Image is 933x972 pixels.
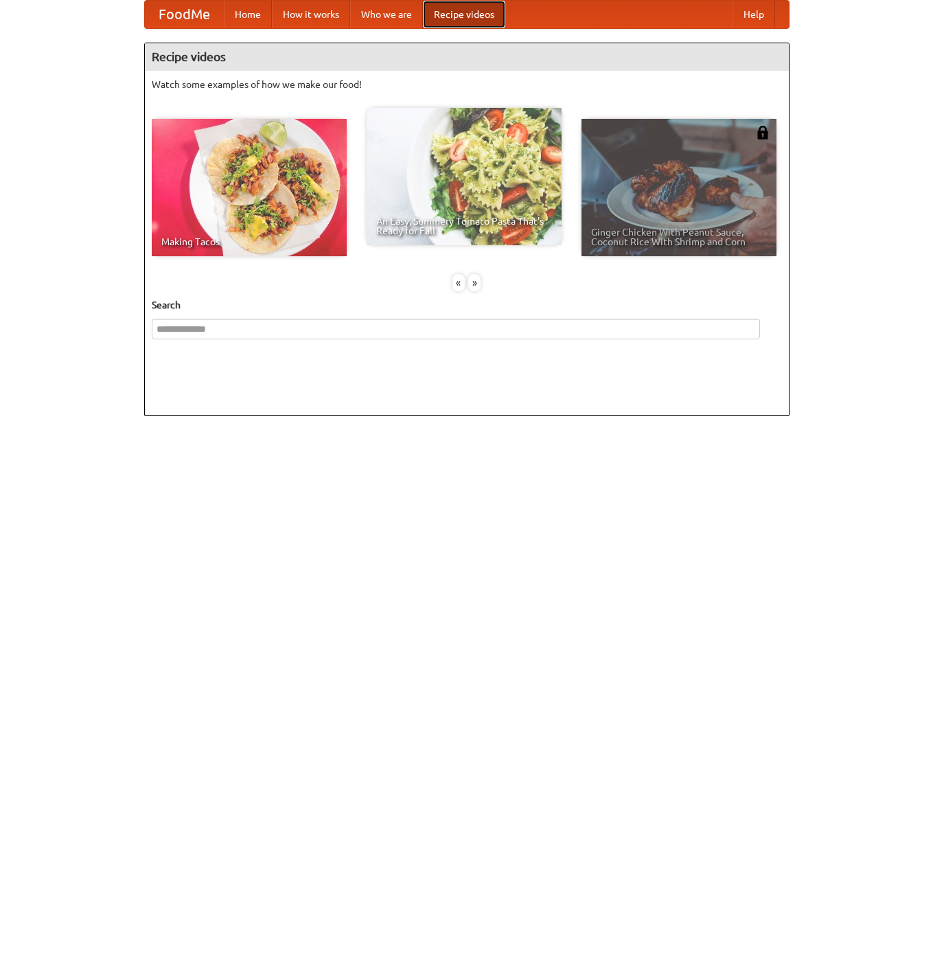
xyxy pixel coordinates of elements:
img: 483408.png [756,126,770,139]
a: An Easy, Summery Tomato Pasta That's Ready for Fall [367,108,562,245]
a: FoodMe [145,1,224,28]
h5: Search [152,298,782,312]
a: How it works [272,1,350,28]
span: An Easy, Summery Tomato Pasta That's Ready for Fall [376,216,552,236]
p: Watch some examples of how we make our food! [152,78,782,91]
a: Recipe videos [423,1,505,28]
div: « [452,274,465,291]
a: Making Tacos [152,119,347,256]
a: Home [224,1,272,28]
a: Help [733,1,775,28]
div: » [468,274,481,291]
h4: Recipe videos [145,43,789,71]
span: Making Tacos [161,237,337,247]
a: Who we are [350,1,423,28]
